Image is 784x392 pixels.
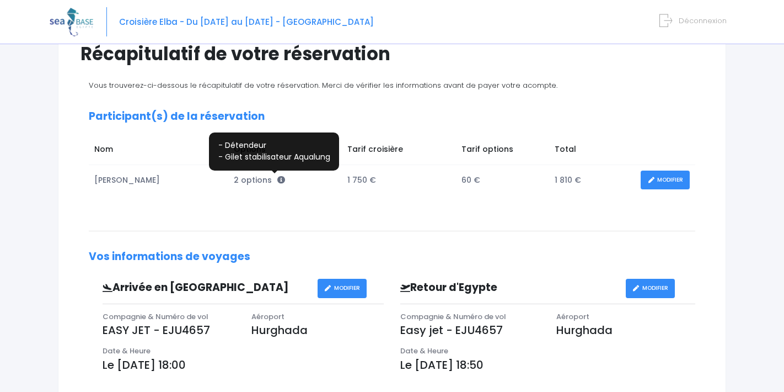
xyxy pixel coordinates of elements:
td: Tarif options [456,138,549,165]
span: Vous trouverez-ci-dessous le récapitulatif de votre réservation. Merci de vérifier les informatio... [89,80,557,91]
span: Croisière Elba - Du [DATE] au [DATE] - [GEOGRAPHIC_DATA] [119,16,374,28]
p: Le [DATE] 18:50 [400,357,695,373]
span: Aéroport [556,311,589,322]
a: MODIFIER [626,279,675,298]
h2: Participant(s) de la réservation [89,110,695,123]
p: Easy jet - EJU4657 [400,322,540,338]
span: Déconnexion [679,15,727,26]
td: 60 € [456,165,549,195]
p: Le [DATE] 18:00 [103,357,384,373]
td: Total [549,138,636,165]
a: MODIFIER [318,279,367,298]
span: Compagnie & Numéro de vol [400,311,506,322]
h2: Vos informations de voyages [89,251,695,263]
h1: Récapitulatif de votre réservation [80,43,704,65]
td: 1 810 € [549,165,636,195]
p: EASY JET - EJU4657 [103,322,235,338]
span: Date & Heure [400,346,448,356]
td: Nom [89,138,228,165]
p: Hurghada [556,322,696,338]
a: MODIFIER [641,171,690,190]
p: - Détendeur - Gilet stabilisateur Aqualung [213,134,336,163]
h3: Arrivée en [GEOGRAPHIC_DATA] [94,282,318,294]
td: [PERSON_NAME] [89,165,228,195]
span: Compagnie & Numéro de vol [103,311,208,322]
p: Hurghada [251,322,384,338]
h3: Retour d'Egypte [392,282,626,294]
td: 1 750 € [342,165,456,195]
td: Tarif croisière [342,138,456,165]
span: 2 options [234,174,285,186]
span: Date & Heure [103,346,151,356]
span: Aéroport [251,311,284,322]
